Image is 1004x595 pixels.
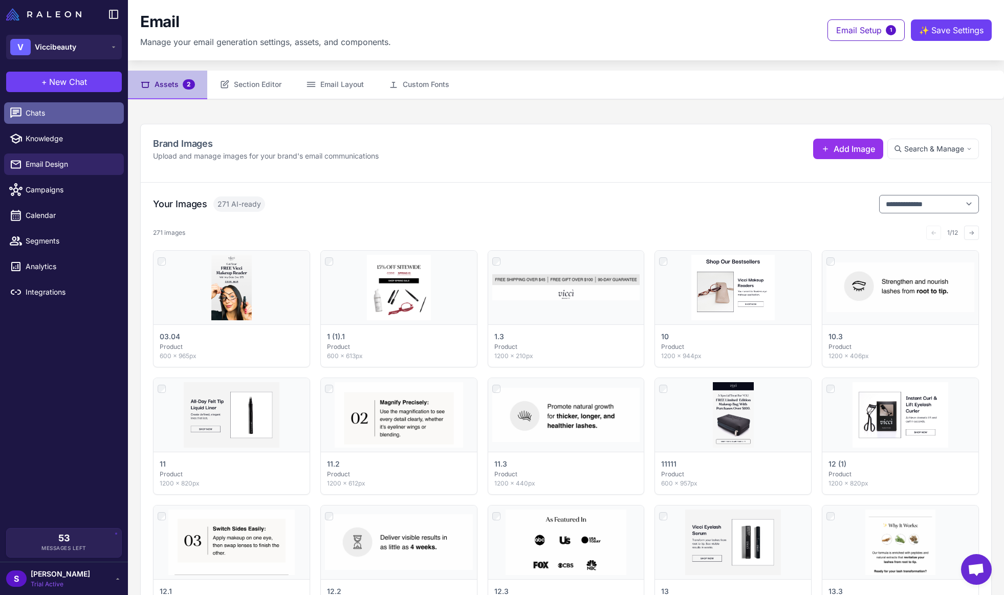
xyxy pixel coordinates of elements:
img: Raleon Logo [6,8,81,20]
span: Chats [26,107,116,119]
button: VViccibeauty [6,35,122,59]
button: Add Image [813,139,883,159]
span: [PERSON_NAME] [31,568,90,580]
button: Email Setup1 [827,19,905,41]
span: Email Design [26,159,116,170]
a: Raleon Logo [6,8,85,20]
span: 1/12 [943,228,962,237]
p: Product [327,470,471,479]
span: Messages Left [41,544,86,552]
button: ✨Save Settings [911,19,992,41]
span: Viccibeauty [35,41,76,53]
button: Email Layout [294,71,376,99]
button: ← [926,226,941,240]
h3: Your Images [153,197,207,211]
button: +New Chat [6,72,122,92]
a: Segments [4,230,124,252]
p: 11 [160,458,166,470]
p: Product [494,342,638,351]
span: Segments [26,235,116,247]
p: Product [327,342,471,351]
p: Manage your email generation settings, assets, and components. [140,36,391,48]
p: 1 (1).1 [327,331,345,342]
span: Knowledge [26,133,116,144]
span: New Chat [49,76,87,88]
a: Email Design [4,153,124,175]
p: Product [661,470,805,479]
span: Campaigns [26,184,116,195]
span: ✨ [919,24,927,32]
span: 53 [58,534,70,543]
a: Campaigns [4,179,124,201]
p: Product [661,342,805,351]
p: 11111 [661,458,676,470]
p: 600 × 613px [327,351,471,361]
span: + [41,76,47,88]
p: 1200 × 820px [828,479,972,488]
p: Upload and manage images for your brand's email communications [153,150,379,162]
p: 10 [661,331,669,342]
h1: Email [140,12,180,32]
p: Product [160,470,303,479]
div: V [10,39,31,55]
span: Integrations [26,287,116,298]
span: Add Image [834,143,875,155]
span: 1 [886,25,896,35]
p: Product [828,470,972,479]
p: 11.2 [327,458,340,470]
p: 1.3 [494,331,504,342]
span: 271 AI-ready [213,196,265,212]
p: 1200 × 612px [327,479,471,488]
div: 271 images [153,228,185,237]
a: Chats [4,102,124,124]
span: Email Setup [836,24,882,36]
span: 2 [183,79,195,90]
a: Calendar [4,205,124,226]
p: 11.3 [494,458,507,470]
span: Search & Manage [904,143,964,155]
div: S [6,570,27,587]
p: 600 × 965px [160,351,303,361]
p: 10.3 [828,331,843,342]
a: Integrations [4,281,124,303]
h2: Brand Images [153,137,379,150]
p: 600 × 957px [661,479,805,488]
span: Calendar [26,210,116,221]
p: Product [494,470,638,479]
p: 1200 × 944px [661,351,805,361]
button: Search & Manage [887,139,979,159]
button: Custom Fonts [376,71,462,99]
p: Product [160,342,303,351]
p: 12 (1) [828,458,846,470]
button: Section Editor [207,71,294,99]
p: 03.04 [160,331,180,342]
p: 1200 × 406px [828,351,972,361]
span: Analytics [26,261,116,272]
p: 1200 × 820px [160,479,303,488]
p: Product [828,342,972,351]
a: Analytics [4,256,124,277]
div: Open chat [961,554,992,585]
p: 1200 × 210px [494,351,638,361]
button: → [964,226,979,240]
p: 1200 × 440px [494,479,638,488]
button: Assets2 [128,71,207,99]
a: Knowledge [4,128,124,149]
span: Trial Active [31,580,90,589]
